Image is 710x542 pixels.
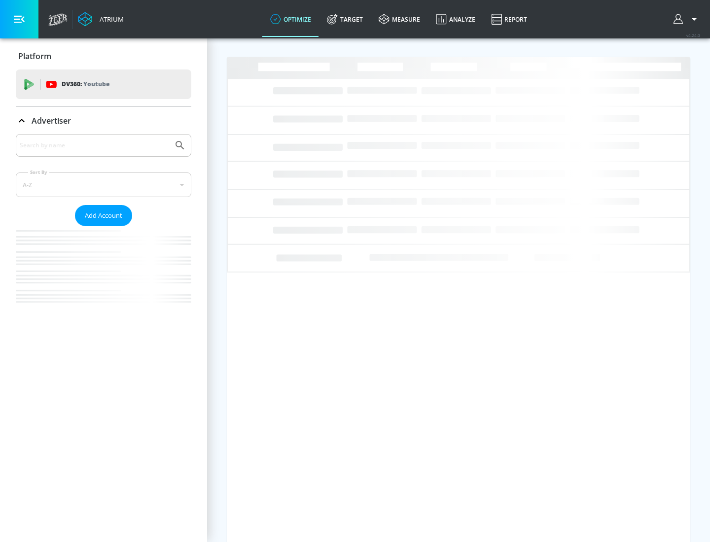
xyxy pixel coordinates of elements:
p: DV360: [62,79,109,90]
div: DV360: Youtube [16,69,191,99]
a: optimize [262,1,319,37]
div: Advertiser [16,134,191,322]
p: Platform [18,51,51,62]
input: Search by name [20,139,169,152]
p: Youtube [83,79,109,89]
a: Analyze [428,1,483,37]
span: Add Account [85,210,122,221]
div: Atrium [96,15,124,24]
nav: list of Advertiser [16,226,191,322]
a: Report [483,1,535,37]
div: Advertiser [16,107,191,135]
div: A-Z [16,172,191,197]
a: Atrium [78,12,124,27]
p: Advertiser [32,115,71,126]
a: measure [371,1,428,37]
div: Platform [16,42,191,70]
button: Add Account [75,205,132,226]
label: Sort By [28,169,49,175]
a: Target [319,1,371,37]
span: v 4.24.0 [686,33,700,38]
